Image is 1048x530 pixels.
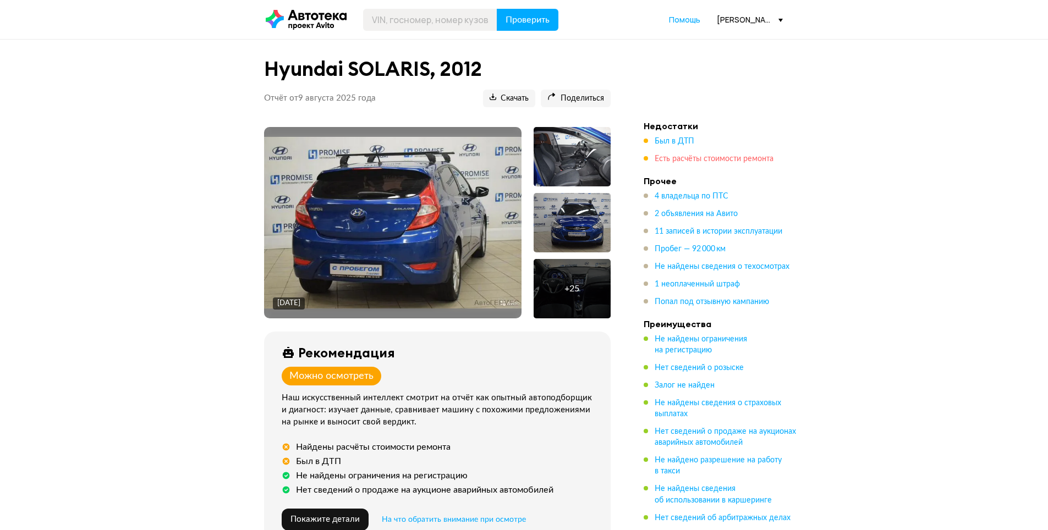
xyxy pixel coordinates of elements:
[296,484,553,495] div: Нет сведений о продаже на аукционе аварийных автомобилей
[655,210,738,218] span: 2 объявления на Авито
[547,93,604,104] span: Поделиться
[490,93,529,104] span: Скачать
[296,441,451,452] div: Найдены расчёты стоимости ремонта
[264,57,611,81] h1: Hyundai SOLARIS, 2012
[296,470,468,481] div: Не найдены ограничения на регистрацию
[655,364,744,372] span: Нет сведений о розыске
[277,299,300,308] div: [DATE]
[669,14,700,25] a: Помощь
[655,456,782,475] span: Не найдено разрешение на работу в такси
[644,120,798,131] h4: Недостатки
[298,345,395,360] div: Рекомендация
[289,370,374,382] div: Можно осмотреть
[655,514,791,522] span: Нет сведений об арбитражных делах
[506,15,550,24] span: Проверить
[655,263,789,270] span: Не найдены сведения о техосмотрах
[282,392,597,428] div: Наш искусственный интеллект смотрит на отчёт как опытный автоподборщик и диагност: изучает данные...
[717,14,783,25] div: [PERSON_NAME][EMAIL_ADDRESS][DOMAIN_NAME]
[296,456,341,467] div: Был в ДТП
[497,9,558,31] button: Проверить
[655,485,772,504] span: Не найдены сведения об использовании в каршеринге
[655,228,782,235] span: 11 записей в истории эксплуатации
[655,382,715,389] span: Залог не найден
[655,399,781,418] span: Не найдены сведения о страховых выплатах
[655,335,747,354] span: Не найдены ограничения на регистрацию
[644,318,798,329] h4: Преимущества
[264,93,376,104] p: Отчёт от 9 августа 2025 года
[483,90,535,107] button: Скачать
[290,515,360,523] span: Покажите детали
[655,192,728,200] span: 4 владельца по ПТС
[655,245,726,253] span: Пробег — 92 000 км
[655,428,796,446] span: Нет сведений о продаже на аукционах аварийных автомобилей
[644,175,798,186] h4: Прочее
[264,137,522,308] img: Main car
[363,9,497,31] input: VIN, госномер, номер кузова
[655,298,769,306] span: Попал под отзывную кампанию
[541,90,611,107] button: Поделиться
[655,155,773,163] span: Есть расчёты стоимости ремонта
[382,516,526,523] span: На что обратить внимание при осмотре
[564,283,579,294] div: + 25
[655,137,694,145] span: Был в ДТП
[655,280,740,288] span: 1 неоплаченный штраф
